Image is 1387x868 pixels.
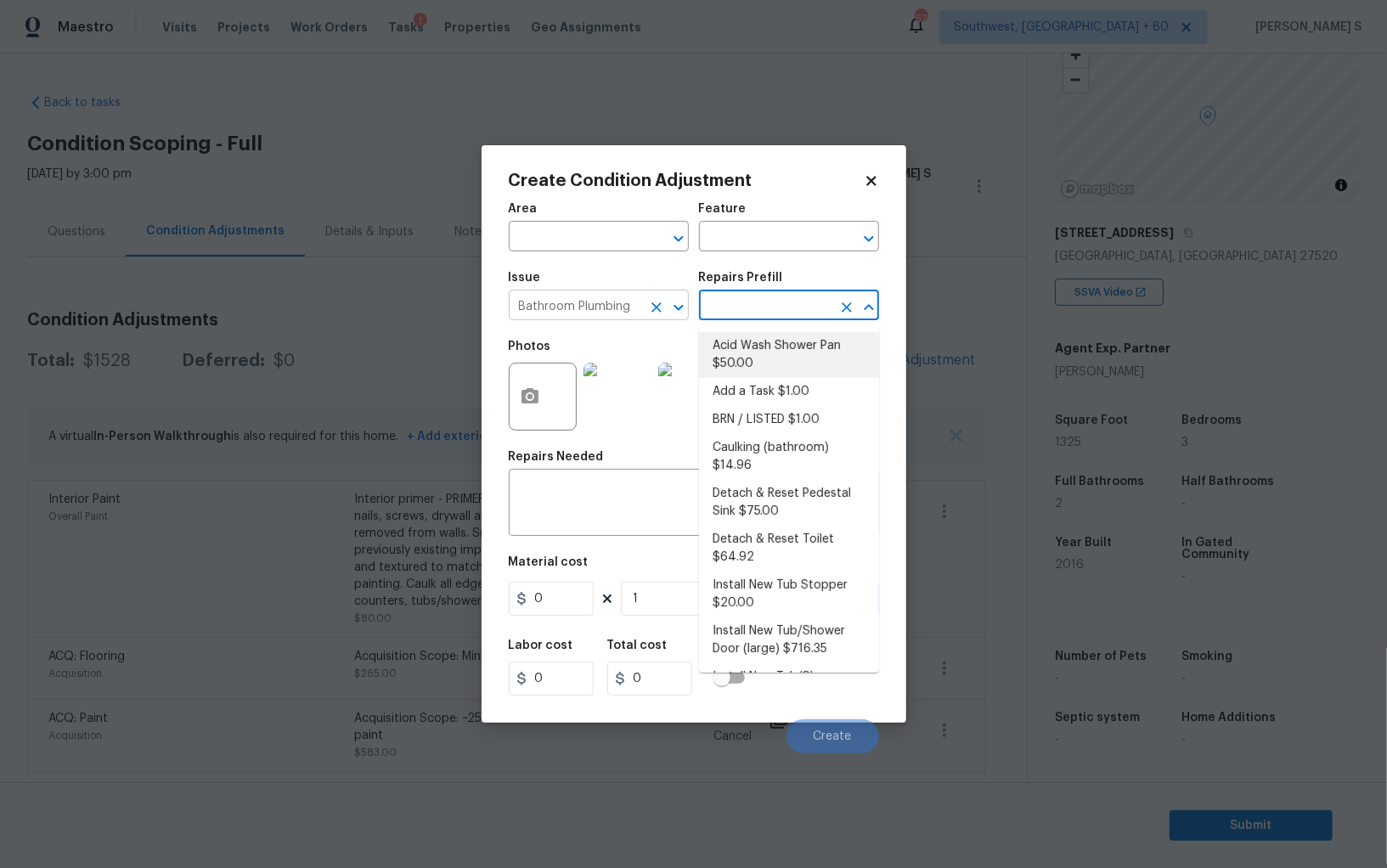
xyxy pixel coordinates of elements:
[509,451,604,463] h5: Repairs Needed
[667,296,691,319] button: Open
[699,663,879,709] li: Install New Tub/Shower Door (small) $530.61
[509,640,573,651] h5: Labor cost
[509,272,541,284] h5: Issue
[509,172,864,189] h2: Create Condition Adjustment
[687,719,780,753] button: Cancel
[699,434,879,480] li: Caulking (bathroom) $14.96
[699,332,879,378] li: Acid Wash Shower Pan $50.00
[645,296,668,319] button: Clear
[509,341,551,352] h5: Photos
[699,203,747,215] h5: Feature
[509,556,589,568] h5: Material cost
[814,730,852,743] span: Create
[857,296,881,319] button: Close
[699,526,879,572] li: Detach & Reset Toilet $64.92
[667,227,691,251] button: Open
[857,227,881,251] button: Open
[835,296,859,319] button: Clear
[607,640,668,651] h5: Total cost
[787,719,879,753] button: Create
[699,617,879,663] li: Install New Tub/Shower Door (large) $716.35
[699,572,879,617] li: Install New Tub Stopper $20.00
[699,272,783,284] h5: Repairs Prefill
[714,730,753,743] span: Cancel
[699,406,879,434] li: BRN / LISTED $1.00
[509,203,538,215] h5: Area
[699,378,879,406] li: Add a Task $1.00
[699,480,879,526] li: Detach & Reset Pedestal Sink $75.00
